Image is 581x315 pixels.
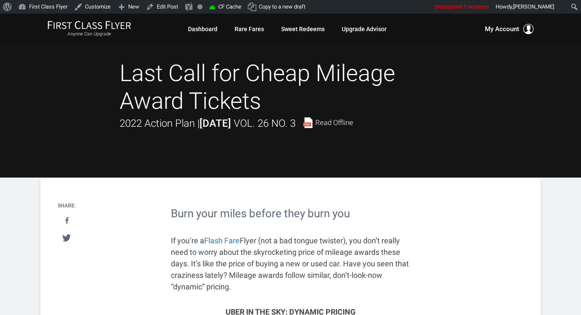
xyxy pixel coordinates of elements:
div: 2022 Action Plan | [120,115,353,131]
span: Vol. 26 No. 3 [234,117,296,129]
h2: Burn your miles before they burn you [171,207,410,220]
a: Upgrade Advisor [342,21,387,37]
a: Read Offline [302,117,353,128]
p: If you’re a Flyer (not a bad tongue twister), you don’t really need to worry about the skyrocketi... [171,235,410,292]
a: Sweet Redeems [281,21,325,37]
small: Anyone Can Upgrade [47,31,131,37]
span: Read Offline [315,119,353,126]
a: Flash Fare [204,236,240,245]
h4: Share: [58,203,76,209]
img: pdf-file.svg [302,117,313,128]
strong: [DATE] [200,117,231,129]
a: Rare Fares [235,21,264,37]
a: First Class FlyerAnyone Can Upgrade [47,20,131,38]
h1: Last Call for Cheap Mileage Award Tickets [120,60,461,115]
span: My Account [485,24,519,34]
a: Tweet [58,230,76,246]
img: First Class Flyer [47,20,131,29]
button: My Account [485,24,534,34]
a: Dashboard [188,21,217,37]
span: Unsuspend Transients [434,3,489,10]
a: Share [58,213,76,229]
span: [PERSON_NAME] [513,3,554,10]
